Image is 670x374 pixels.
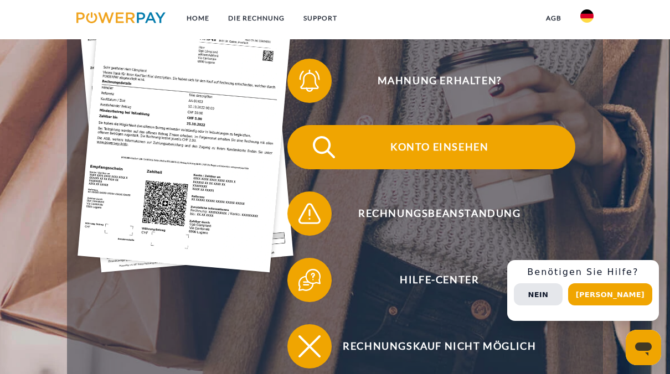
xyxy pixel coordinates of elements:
img: qb_warning.svg [296,200,323,227]
span: Hilfe-Center [304,258,575,302]
img: logo-powerpay.svg [76,12,166,23]
button: Mahnung erhalten? [287,59,575,103]
h3: Benötigen Sie Hilfe? [514,267,652,278]
button: Konto einsehen [287,125,575,169]
iframe: Schaltfläche zum Öffnen des Messaging-Fensters [626,330,661,365]
button: Rechnungsbeanstandung [287,191,575,236]
button: Rechnungskauf nicht möglich [287,324,575,368]
img: de [580,9,594,23]
span: Konto einsehen [304,125,575,169]
span: Mahnung erhalten? [304,59,575,103]
img: qb_close.svg [296,333,323,360]
img: qb_bell.svg [296,67,323,95]
div: Schnellhilfe [507,260,659,321]
a: agb [537,8,571,28]
span: Rechnungskauf nicht möglich [304,324,575,368]
a: Home [177,8,219,28]
a: SUPPORT [294,8,347,28]
img: qb_search.svg [310,133,338,161]
a: DIE RECHNUNG [219,8,294,28]
button: Hilfe-Center [287,258,575,302]
button: Nein [514,283,563,305]
img: qb_help.svg [296,266,323,294]
span: Rechnungsbeanstandung [304,191,575,236]
button: [PERSON_NAME] [568,283,652,305]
